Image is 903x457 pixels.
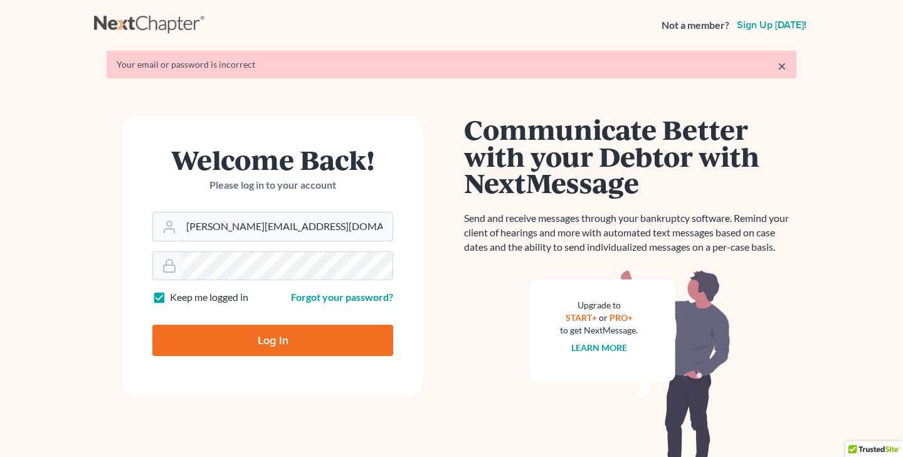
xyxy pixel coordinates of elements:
p: Please log in to your account [152,178,393,192]
a: START+ [566,312,597,323]
p: Send and receive messages through your bankruptcy software. Remind your client of hearings and mo... [464,211,796,255]
strong: Not a member? [662,18,729,33]
a: PRO+ [610,312,633,323]
h1: Communicate Better with your Debtor with NextMessage [464,116,796,196]
input: Email Address [181,213,393,240]
h1: Welcome Back! [152,146,393,173]
a: × [778,58,786,73]
span: or [599,312,608,323]
div: Your email or password is incorrect [117,58,786,71]
div: to get NextMessage. [560,324,638,337]
a: Learn more [571,342,627,353]
input: Log In [152,325,393,356]
div: Upgrade to [560,299,638,312]
a: Sign up [DATE]! [734,20,809,30]
a: Forgot your password? [291,291,393,303]
label: Keep me logged in [170,290,248,305]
